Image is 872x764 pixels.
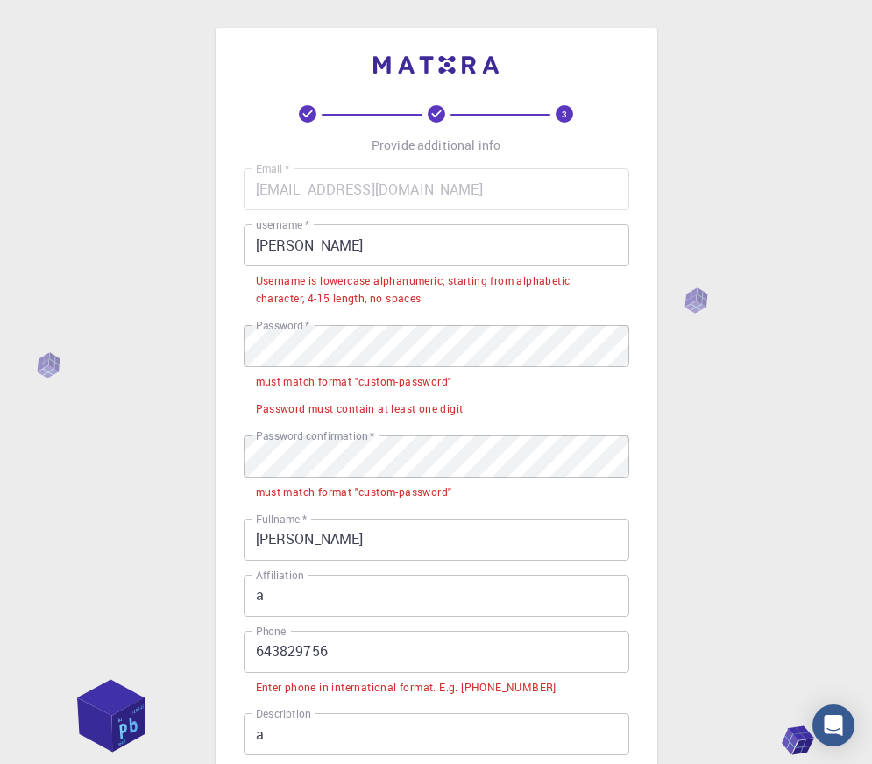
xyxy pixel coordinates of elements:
[256,568,303,583] label: Affiliation
[812,704,854,746] div: Open Intercom Messenger
[562,108,567,120] text: 3
[256,373,452,391] div: must match format "custom-password"
[256,428,374,443] label: Password confirmation
[256,512,307,527] label: Fullname
[256,272,617,308] div: Username is lowercase alphanumeric, starting from alphabetic character, 4-15 length, no spaces
[256,217,309,232] label: username
[372,137,500,154] p: Provide additional info
[256,624,286,639] label: Phone
[256,400,464,418] div: Password must contain at least one digit
[256,706,311,721] label: Description
[256,318,309,333] label: Password
[256,484,452,501] div: must match format "custom-password"
[256,161,289,176] label: Email
[256,679,557,697] div: Enter phone in international format. E.g. [PHONE_NUMBER]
